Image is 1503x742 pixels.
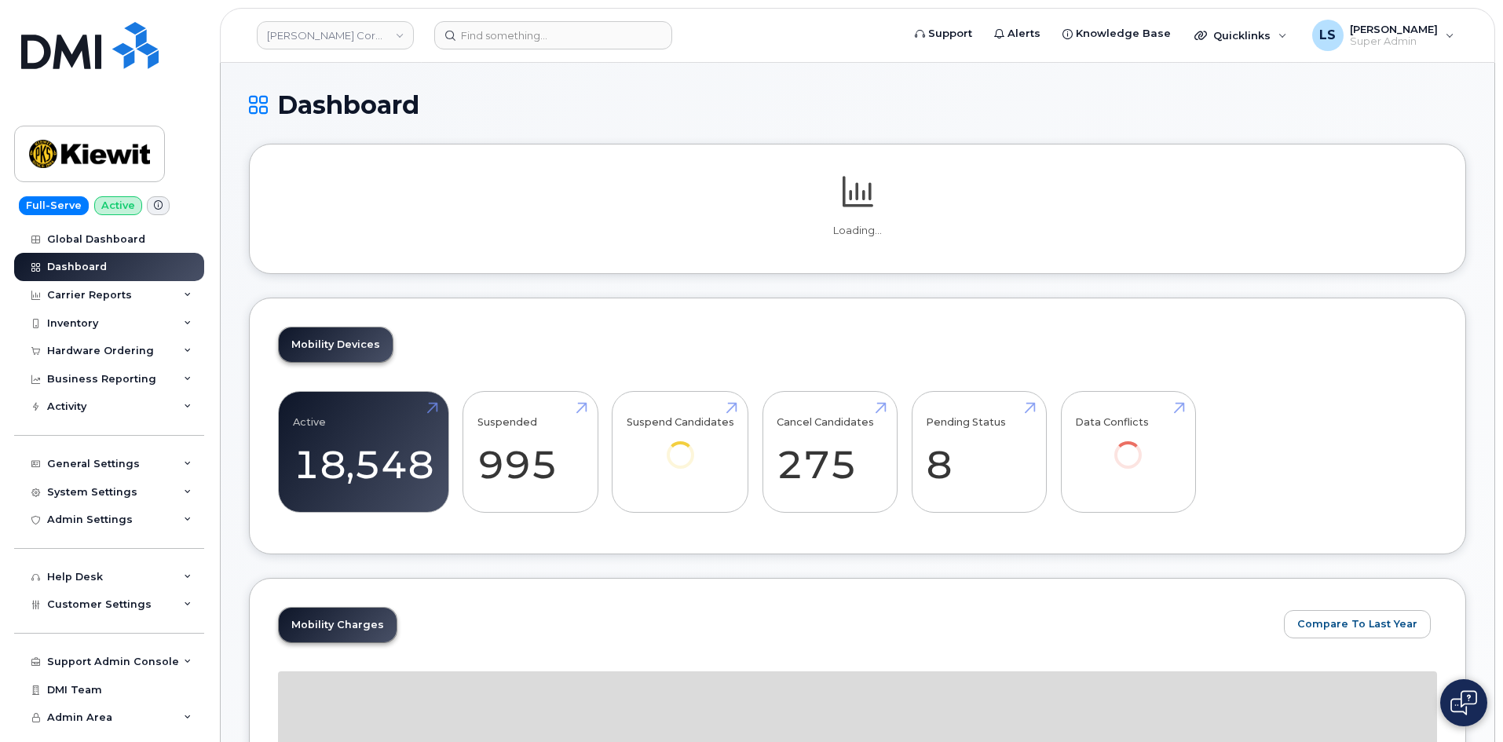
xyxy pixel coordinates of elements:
[477,400,583,504] a: Suspended 995
[777,400,883,504] a: Cancel Candidates 275
[926,400,1032,504] a: Pending Status 8
[279,608,397,642] a: Mobility Charges
[1284,610,1431,638] button: Compare To Last Year
[1075,400,1181,491] a: Data Conflicts
[1450,690,1477,715] img: Open chat
[627,400,734,491] a: Suspend Candidates
[279,327,393,362] a: Mobility Devices
[293,400,434,504] a: Active 18,548
[1297,616,1417,631] span: Compare To Last Year
[249,91,1466,119] h1: Dashboard
[278,224,1437,238] p: Loading...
